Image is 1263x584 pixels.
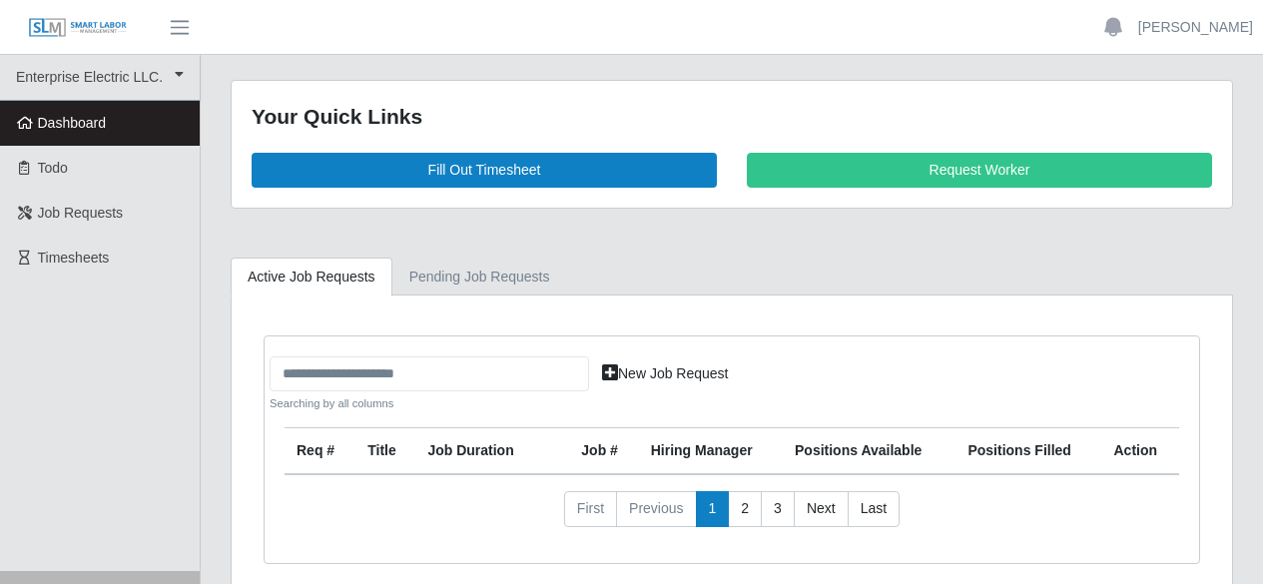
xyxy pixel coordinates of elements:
[252,101,1212,133] div: Your Quick Links
[783,428,955,475] th: Positions Available
[38,115,107,131] span: Dashboard
[285,491,1179,543] nav: pagination
[569,428,638,475] th: Job #
[270,395,589,412] small: Searching by all columns
[696,491,730,527] a: 1
[639,428,783,475] th: Hiring Manager
[28,17,128,39] img: SLM Logo
[38,160,68,176] span: Todo
[392,258,567,296] a: Pending Job Requests
[955,428,1101,475] th: Positions Filled
[355,428,415,475] th: Title
[252,153,717,188] a: Fill Out Timesheet
[415,428,541,475] th: Job Duration
[38,205,124,221] span: Job Requests
[231,258,392,296] a: Active Job Requests
[848,491,900,527] a: Last
[1138,17,1253,38] a: [PERSON_NAME]
[794,491,849,527] a: Next
[728,491,762,527] a: 2
[38,250,110,266] span: Timesheets
[589,356,742,391] a: New Job Request
[747,153,1212,188] a: Request Worker
[1102,428,1180,475] th: Action
[285,428,355,475] th: Req #
[761,491,795,527] a: 3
